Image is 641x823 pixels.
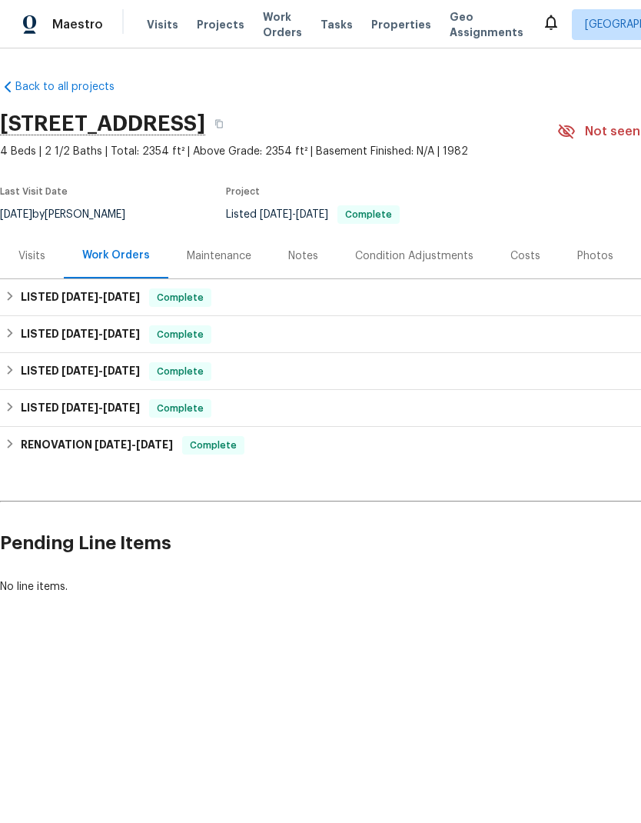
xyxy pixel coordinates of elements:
[61,365,140,376] span: -
[577,248,613,264] div: Photos
[260,209,328,220] span: -
[184,438,243,453] span: Complete
[21,288,140,307] h6: LISTED
[136,439,173,450] span: [DATE]
[61,402,140,413] span: -
[21,325,140,344] h6: LISTED
[103,365,140,376] span: [DATE]
[61,402,98,413] span: [DATE]
[61,365,98,376] span: [DATE]
[21,436,173,455] h6: RENOVATION
[226,187,260,196] span: Project
[339,210,398,219] span: Complete
[103,328,140,339] span: [DATE]
[103,402,140,413] span: [DATE]
[197,17,244,32] span: Projects
[82,248,150,263] div: Work Orders
[61,292,140,302] span: -
[95,439,173,450] span: -
[151,401,210,416] span: Complete
[61,328,98,339] span: [DATE]
[260,209,292,220] span: [DATE]
[95,439,131,450] span: [DATE]
[18,248,45,264] div: Visits
[510,248,540,264] div: Costs
[371,17,431,32] span: Properties
[21,362,140,381] h6: LISTED
[61,328,140,339] span: -
[226,209,400,220] span: Listed
[103,292,140,302] span: [DATE]
[187,248,251,264] div: Maintenance
[21,399,140,418] h6: LISTED
[320,19,353,30] span: Tasks
[151,364,210,379] span: Complete
[296,209,328,220] span: [DATE]
[151,290,210,305] span: Complete
[52,17,103,32] span: Maestro
[61,292,98,302] span: [DATE]
[147,17,178,32] span: Visits
[263,9,302,40] span: Work Orders
[450,9,523,40] span: Geo Assignments
[355,248,473,264] div: Condition Adjustments
[151,327,210,342] span: Complete
[288,248,318,264] div: Notes
[205,110,233,138] button: Copy Address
